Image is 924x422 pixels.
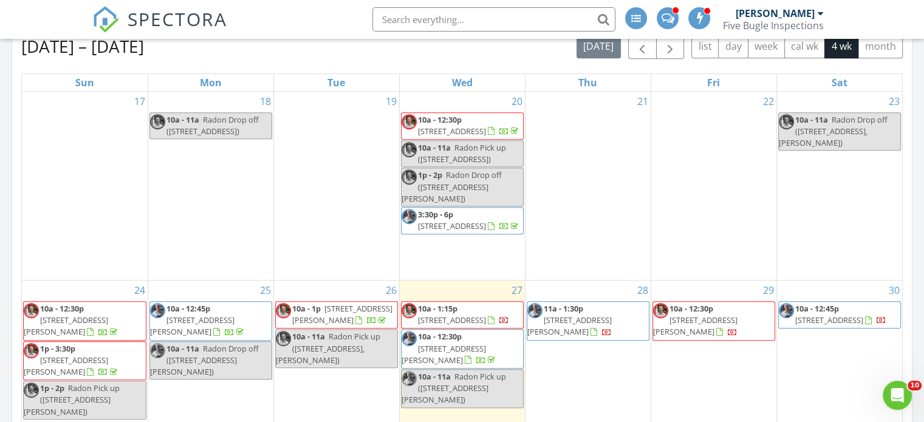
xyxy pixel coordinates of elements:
button: list [691,35,719,58]
a: 10a - 12:30p [STREET_ADDRESS][PERSON_NAME] [652,301,775,341]
a: 10a - 12:30p [STREET_ADDRESS] [401,112,524,140]
span: 10a - 12:45p [795,303,839,314]
span: 10a - 1:15p [418,303,457,314]
img: img_3970.jpeg [779,303,794,318]
button: cal wk [784,35,826,58]
div: [PERSON_NAME] [736,7,815,19]
button: [DATE] [577,35,621,58]
a: 10a - 12:45p [STREET_ADDRESS][PERSON_NAME] [150,303,246,337]
span: 10a - 11a [292,331,325,342]
a: Go to August 21, 2025 [635,92,651,111]
span: 1p - 2p [40,383,64,393]
a: Go to August 19, 2025 [383,92,399,111]
span: [STREET_ADDRESS][PERSON_NAME] [527,315,612,337]
a: Go to August 30, 2025 [886,281,902,300]
span: [STREET_ADDRESS][PERSON_NAME] [24,315,108,337]
img: img_3970.jpeg [402,371,417,386]
a: 10a - 1:15p [STREET_ADDRESS] [418,303,509,325]
img: img_7330.jpeg [24,343,39,358]
td: Go to August 21, 2025 [525,92,651,281]
a: Go to August 25, 2025 [258,281,273,300]
a: Go to August 18, 2025 [258,92,273,111]
a: Go to August 28, 2025 [635,281,651,300]
a: Go to August 24, 2025 [132,281,148,300]
span: 10a - 11a [418,371,451,382]
a: 10a - 1:15p [STREET_ADDRESS] [401,301,524,328]
td: Go to August 17, 2025 [22,92,148,281]
a: Friday [705,74,722,91]
img: img_7330.jpeg [402,114,417,129]
span: 10a - 12:30p [669,303,713,314]
span: 10a - 12:30p [418,331,462,342]
a: 10a - 12:45p [STREET_ADDRESS] [795,303,886,325]
a: Monday [197,74,224,91]
button: Previous [628,34,657,59]
img: The Best Home Inspection Software - Spectora [92,6,119,33]
span: Radon Pick up ([STREET_ADDRESS], [PERSON_NAME]) [276,331,380,365]
img: img_3970.jpeg [402,331,417,346]
span: Radon Drop off ([STREET_ADDRESS][PERSON_NAME]) [402,169,502,203]
a: Go to August 23, 2025 [886,92,902,111]
span: [STREET_ADDRESS][PERSON_NAME] [150,315,234,337]
span: 10a - 12:30p [40,303,84,314]
a: 11a - 1:30p [STREET_ADDRESS][PERSON_NAME] [527,303,612,337]
span: 10a - 11a [166,114,199,125]
span: Radon Pick up ([STREET_ADDRESS]) [418,142,506,165]
a: 10a - 1p [STREET_ADDRESS][PERSON_NAME] [275,301,398,328]
iframe: Intercom live chat [883,381,912,410]
a: 1p - 3:30p [STREET_ADDRESS][PERSON_NAME] [24,343,120,377]
button: day [718,35,748,58]
span: [STREET_ADDRESS][PERSON_NAME] [292,303,392,325]
button: 4 wk [824,35,858,58]
span: 10a - 11a [795,114,828,125]
span: [STREET_ADDRESS] [418,315,486,325]
a: Sunday [73,74,97,91]
img: img_7330.jpeg [24,303,39,318]
span: Radon Drop off ([STREET_ADDRESS], [PERSON_NAME]) [779,114,888,148]
a: Saturday [829,74,850,91]
td: Go to August 22, 2025 [651,92,776,281]
span: Radon Pick up ([STREET_ADDRESS][PERSON_NAME]) [402,371,506,405]
a: Go to August 22, 2025 [761,92,776,111]
span: Radon Pick up ([STREET_ADDRESS][PERSON_NAME]) [24,383,120,417]
span: 10a - 12:30p [418,114,462,125]
span: Radon Drop off ([STREET_ADDRESS][PERSON_NAME]) [150,343,259,377]
span: 1p - 3:30p [40,343,75,354]
h2: [DATE] – [DATE] [21,34,144,58]
span: [STREET_ADDRESS][PERSON_NAME] [653,315,737,337]
a: 10a - 1p [STREET_ADDRESS][PERSON_NAME] [292,303,392,325]
button: month [858,35,903,58]
span: Radon Drop off ([STREET_ADDRESS]) [166,114,259,137]
a: 10a - 12:30p [STREET_ADDRESS][PERSON_NAME] [402,331,498,365]
button: week [748,35,785,58]
button: Next [656,34,685,59]
a: 10a - 12:30p [STREET_ADDRESS][PERSON_NAME] [401,329,524,369]
span: 10 [908,381,922,390]
a: Go to August 26, 2025 [383,281,399,300]
a: 10a - 12:30p [STREET_ADDRESS][PERSON_NAME] [23,301,146,341]
a: 10a - 12:30p [STREET_ADDRESS] [418,114,521,137]
span: 1p - 2p [418,169,442,180]
img: img_3970.jpeg [527,303,542,318]
a: Go to August 29, 2025 [761,281,776,300]
span: 10a - 12:45p [166,303,210,314]
a: Go to August 20, 2025 [509,92,525,111]
img: img_7330.jpeg [276,331,291,346]
a: SPECTORA [92,16,227,42]
img: img_7330.jpeg [402,142,417,157]
td: Go to August 20, 2025 [399,92,525,281]
span: 11a - 1:30p [544,303,583,314]
input: Search everything... [372,7,615,32]
div: Five Bugle Inspections [723,19,824,32]
span: 10a - 1p [292,303,321,314]
img: img_7330.jpeg [402,169,417,185]
img: img_7330.jpeg [653,303,668,318]
a: 3:30p - 6p [STREET_ADDRESS] [401,207,524,234]
td: Go to August 19, 2025 [273,92,399,281]
span: 3:30p - 6p [418,209,453,220]
a: Thursday [576,74,600,91]
img: img_7330.jpeg [402,303,417,318]
span: [STREET_ADDRESS][PERSON_NAME] [402,343,486,366]
img: img_3970.jpeg [402,209,417,224]
a: Go to August 27, 2025 [509,281,525,300]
